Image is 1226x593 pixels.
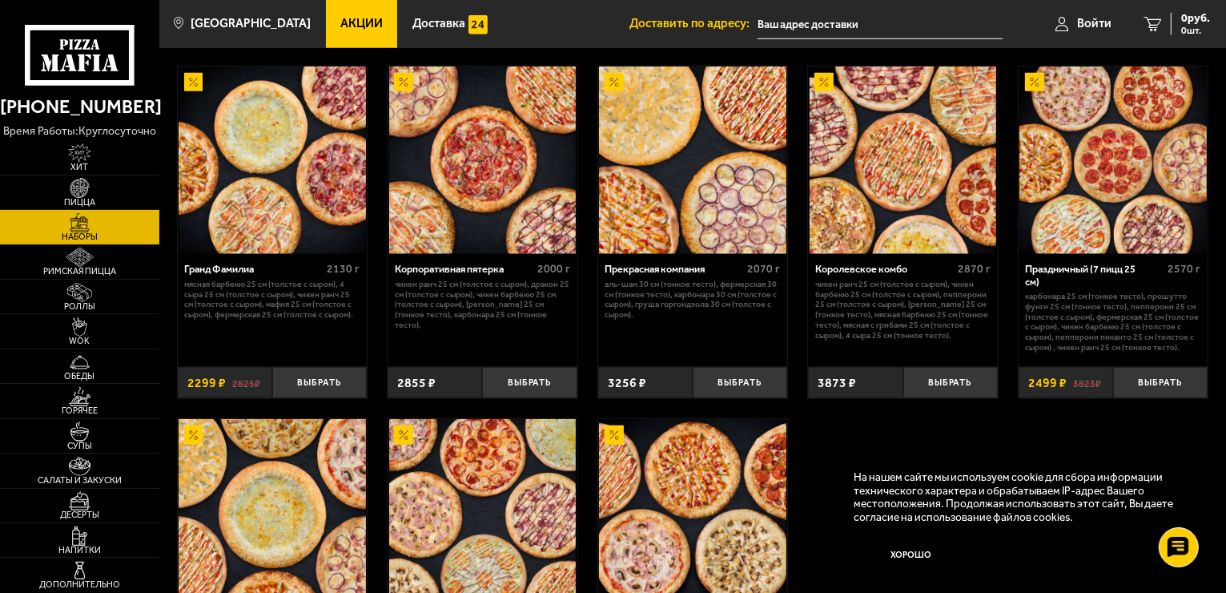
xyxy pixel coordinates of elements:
[598,67,788,254] a: АкционныйПрекрасная компания
[854,536,969,575] button: Хорошо
[1025,292,1200,353] p: Карбонара 25 см (тонкое тесто), Прошутто Фунги 25 см (тонкое тесто), Пепперони 25 см (толстое с с...
[178,67,368,254] a: АкционныйГранд Фамилиа
[1077,18,1111,30] span: Войти
[184,73,203,92] img: Акционный
[412,18,465,30] span: Доставка
[187,377,226,389] span: 2299 ₽
[605,426,624,445] img: Акционный
[693,367,787,398] button: Выбрать
[815,263,954,275] div: Королевское комбо
[1113,367,1208,398] button: Выбрать
[184,426,203,445] img: Акционный
[1073,377,1101,389] s: 3823 ₽
[903,367,998,398] button: Выбрать
[397,377,436,389] span: 2855 ₽
[605,263,743,275] div: Прекрасная компания
[599,67,786,254] img: Прекрасная компания
[808,67,998,254] a: АкционныйКоролевское комбо
[758,10,1003,39] input: Ваш адрес доставки
[1025,73,1044,92] img: Акционный
[605,280,780,321] p: Аль-Шам 30 см (тонкое тесто), Фермерская 30 см (тонкое тесто), Карбонара 30 см (толстое с сыром),...
[958,262,991,276] span: 2870 г
[818,377,856,389] span: 3873 ₽
[814,73,834,92] img: Акционный
[629,18,758,30] span: Доставить по адресу:
[1168,262,1201,276] span: 2570 г
[232,377,260,389] s: 2825 ₽
[184,263,323,275] div: Гранд Фамилиа
[389,67,577,254] img: Корпоративная пятерка
[1181,13,1210,24] span: 0 руб.
[1025,263,1164,288] div: Праздничный (7 пицц 25 см)
[748,262,781,276] span: 2070 г
[394,73,413,92] img: Акционный
[394,426,413,445] img: Акционный
[395,280,570,331] p: Чикен Ранч 25 см (толстое с сыром), Дракон 25 см (толстое с сыром), Чикен Барбекю 25 см (толстое ...
[1181,26,1210,35] span: 0 шт.
[608,377,646,389] span: 3256 ₽
[388,67,577,254] a: АкционныйКорпоративная пятерка
[537,262,570,276] span: 2000 г
[1019,67,1207,254] img: Праздничный (7 пицц 25 см)
[327,262,360,276] span: 2130 г
[1028,377,1067,389] span: 2499 ₽
[810,67,997,254] img: Королевское комбо
[272,367,367,398] button: Выбрать
[191,18,311,30] span: [GEOGRAPHIC_DATA]
[395,263,533,275] div: Корпоративная пятерка
[482,367,577,398] button: Выбрать
[184,280,360,321] p: Мясная Барбекю 25 см (толстое с сыром), 4 сыра 25 см (толстое с сыром), Чикен Ранч 25 см (толстое...
[854,470,1186,523] p: На нашем сайте мы используем cookie для сбора информации технического характера и обрабатываем IP...
[179,67,366,254] img: Гранд Фамилиа
[605,73,624,92] img: Акционный
[340,18,383,30] span: Акции
[1019,67,1208,254] a: АкционныйПраздничный (7 пицц 25 см)
[468,15,488,34] img: 15daf4d41897b9f0e9f617042186c801.svg
[815,280,991,341] p: Чикен Ранч 25 см (толстое с сыром), Чикен Барбекю 25 см (толстое с сыром), Пепперони 25 см (толст...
